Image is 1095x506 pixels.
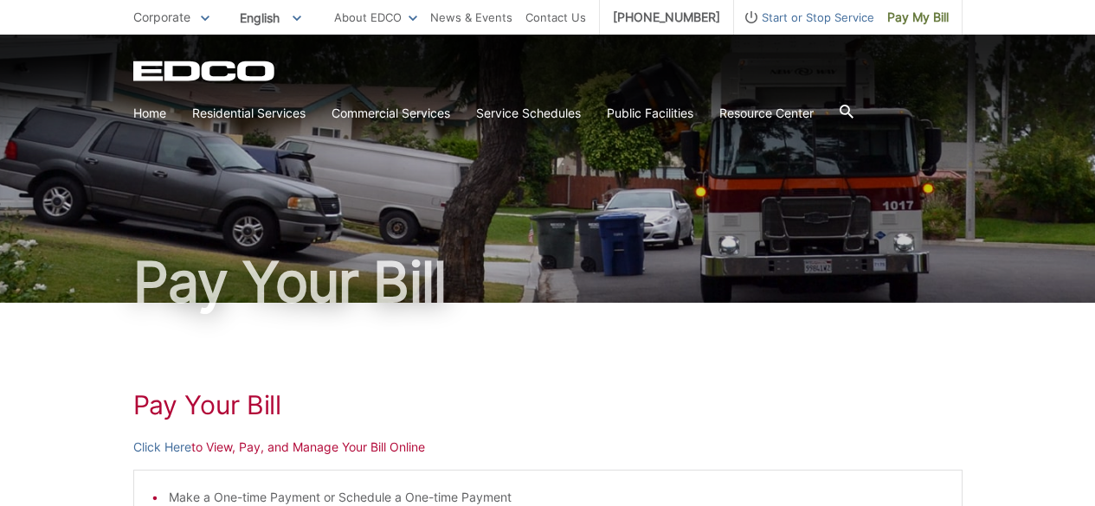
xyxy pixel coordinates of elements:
a: Service Schedules [476,104,581,123]
a: EDCD logo. Return to the homepage. [133,61,277,81]
span: English [227,3,314,32]
a: Home [133,104,166,123]
a: Public Facilities [607,104,693,123]
a: About EDCO [334,8,417,27]
h1: Pay Your Bill [133,254,963,310]
a: Resource Center [719,104,814,123]
p: to View, Pay, and Manage Your Bill Online [133,438,963,457]
span: Pay My Bill [887,8,949,27]
a: Commercial Services [332,104,450,123]
a: Residential Services [192,104,306,123]
a: Contact Us [525,8,586,27]
a: News & Events [430,8,512,27]
h1: Pay Your Bill [133,389,963,420]
a: Click Here [133,438,191,457]
span: Corporate [133,10,190,24]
